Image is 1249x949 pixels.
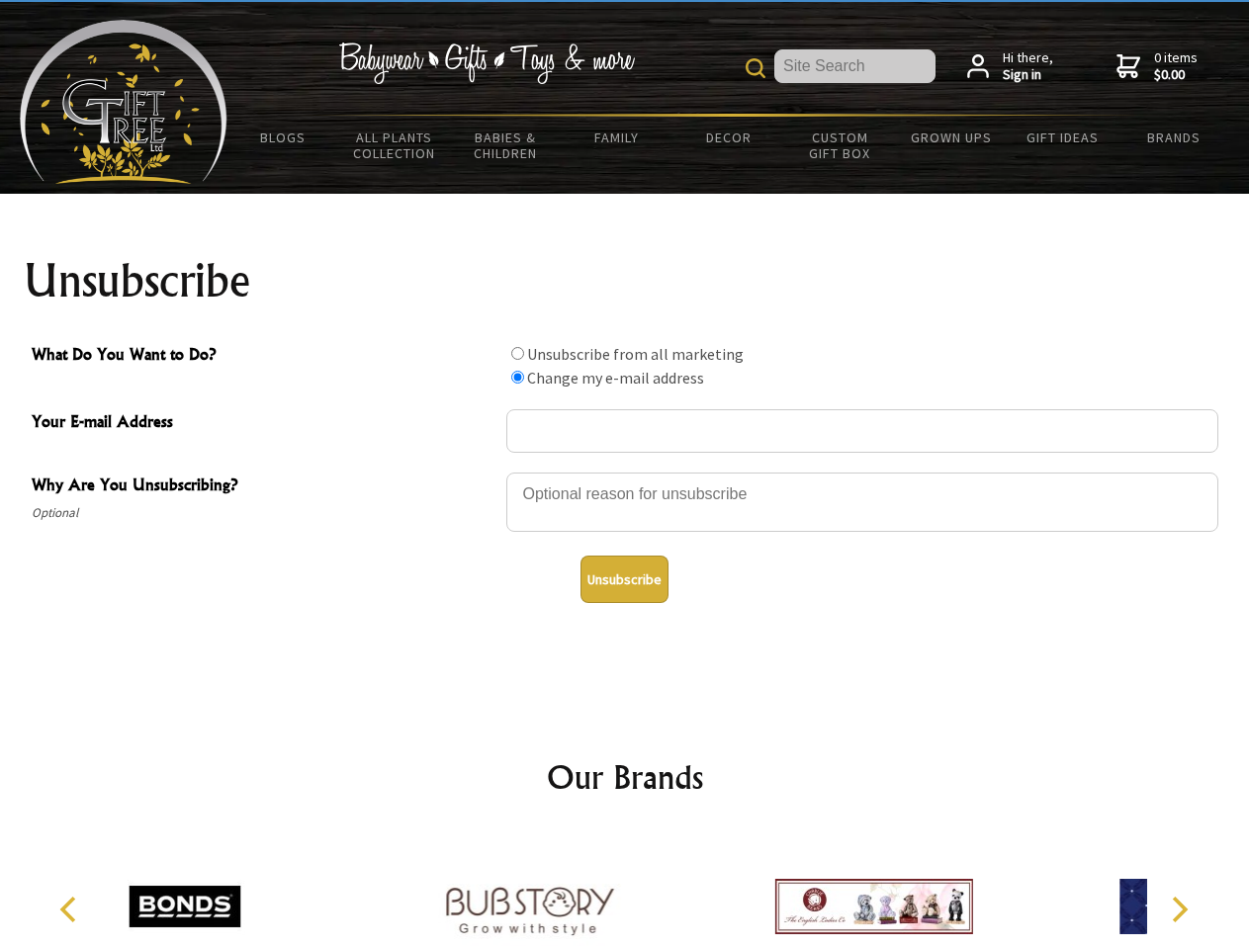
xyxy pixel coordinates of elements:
[1003,49,1053,84] span: Hi there,
[506,409,1218,453] input: Your E-mail Address
[562,117,673,158] a: Family
[672,117,784,158] a: Decor
[746,58,765,78] img: product search
[784,117,896,174] a: Custom Gift Box
[339,117,451,174] a: All Plants Collection
[20,20,227,184] img: Babyware - Gifts - Toys and more...
[32,501,496,525] span: Optional
[32,473,496,501] span: Why Are You Unsubscribing?
[40,753,1210,801] h2: Our Brands
[1116,49,1198,84] a: 0 items$0.00
[1003,66,1053,84] strong: Sign in
[1157,888,1201,931] button: Next
[32,409,496,438] span: Your E-mail Address
[32,342,496,371] span: What Do You Want to Do?
[1007,117,1118,158] a: Gift Ideas
[24,257,1226,304] h1: Unsubscribe
[450,117,562,174] a: Babies & Children
[527,344,744,364] label: Unsubscribe from all marketing
[895,117,1007,158] a: Grown Ups
[338,43,635,84] img: Babywear - Gifts - Toys & more
[506,473,1218,532] textarea: Why Are You Unsubscribing?
[49,888,93,931] button: Previous
[227,117,339,158] a: BLOGS
[511,371,524,384] input: What Do You Want to Do?
[967,49,1053,84] a: Hi there,Sign in
[1118,117,1230,158] a: Brands
[774,49,936,83] input: Site Search
[527,368,704,388] label: Change my e-mail address
[580,556,669,603] button: Unsubscribe
[1154,48,1198,84] span: 0 items
[1154,66,1198,84] strong: $0.00
[511,347,524,360] input: What Do You Want to Do?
